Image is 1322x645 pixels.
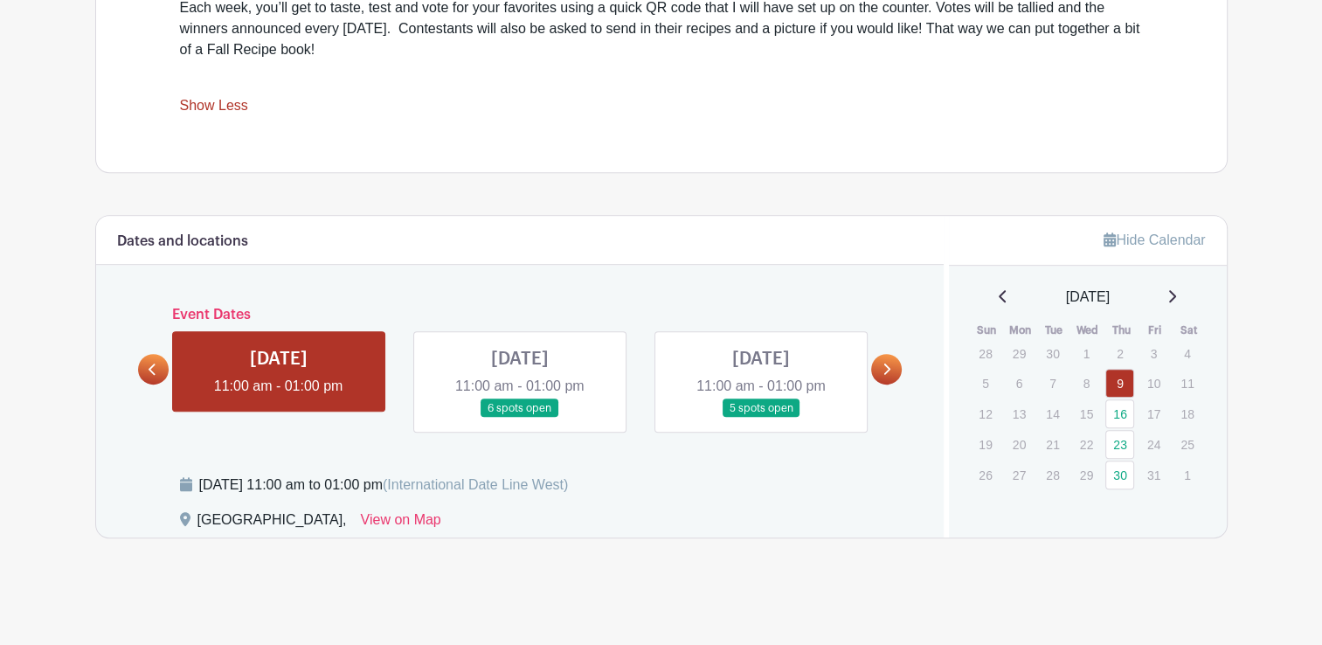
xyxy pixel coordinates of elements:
[1038,340,1067,367] p: 30
[1004,322,1038,339] th: Mon
[1005,340,1034,367] p: 29
[1139,340,1168,367] p: 3
[1037,322,1071,339] th: Tue
[1139,400,1168,427] p: 17
[1038,431,1067,458] p: 21
[1173,461,1201,489] p: 1
[1072,340,1101,367] p: 1
[1038,370,1067,397] p: 7
[1139,370,1168,397] p: 10
[1173,370,1201,397] p: 11
[169,307,872,323] h6: Event Dates
[971,340,1000,367] p: 28
[1105,369,1134,398] a: 9
[1005,400,1034,427] p: 13
[383,477,568,492] span: (International Date Line West)
[1005,431,1034,458] p: 20
[1072,461,1101,489] p: 29
[1104,232,1205,247] a: Hide Calendar
[1173,431,1201,458] p: 25
[199,475,569,496] div: [DATE] 11:00 am to 01:00 pm
[1005,370,1034,397] p: 6
[1072,400,1101,427] p: 15
[1139,461,1168,489] p: 31
[1104,322,1139,339] th: Thu
[1072,370,1101,397] p: 8
[1066,287,1110,308] span: [DATE]
[197,510,347,537] div: [GEOGRAPHIC_DATA],
[1105,399,1134,428] a: 16
[971,461,1000,489] p: 26
[1139,431,1168,458] p: 24
[970,322,1004,339] th: Sun
[1105,430,1134,459] a: 23
[1005,461,1034,489] p: 27
[180,98,248,120] a: Show Less
[117,233,248,250] h6: Dates and locations
[1139,322,1173,339] th: Fri
[971,370,1000,397] p: 5
[1071,322,1105,339] th: Wed
[971,400,1000,427] p: 12
[1072,431,1101,458] p: 22
[1173,340,1201,367] p: 4
[361,510,441,537] a: View on Map
[971,431,1000,458] p: 19
[1038,461,1067,489] p: 28
[1173,400,1201,427] p: 18
[1105,461,1134,489] a: 30
[1172,322,1206,339] th: Sat
[1038,400,1067,427] p: 14
[1105,340,1134,367] p: 2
